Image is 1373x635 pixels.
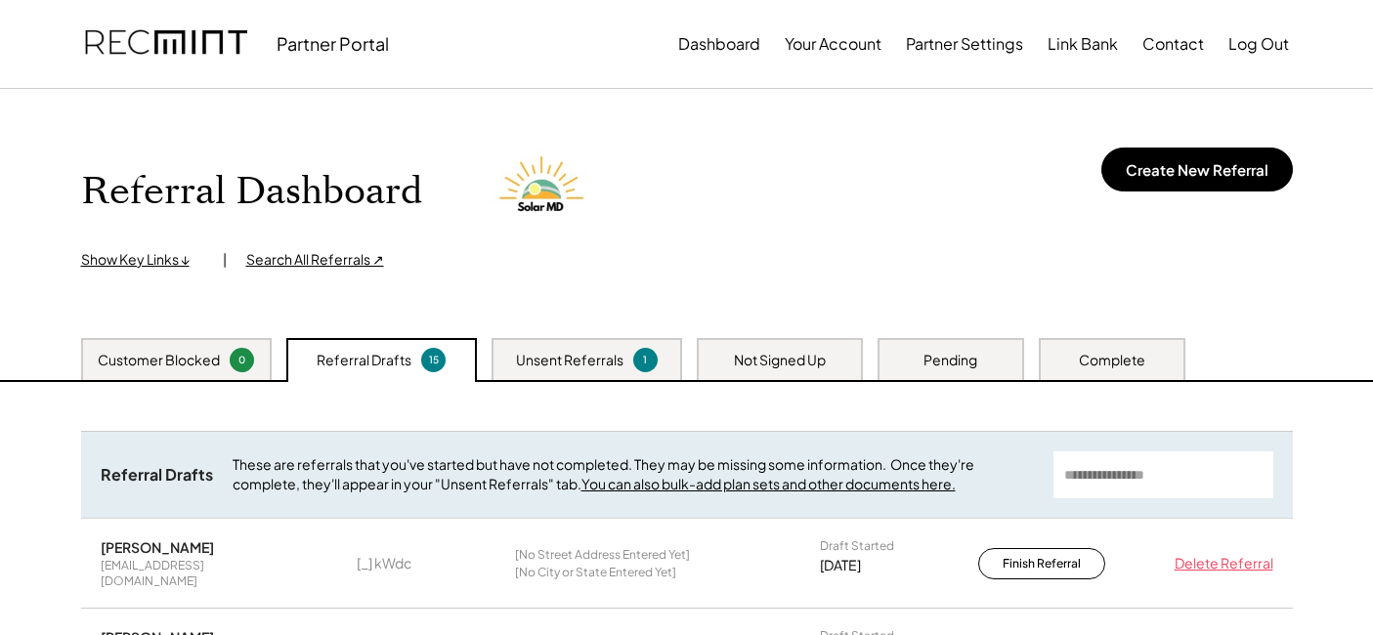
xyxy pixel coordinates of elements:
div: Unsent Referrals [516,351,623,370]
button: Your Account [785,24,881,63]
div: | [223,250,227,270]
div: Customer Blocked [98,351,220,370]
img: recmint-logotype%403x.png [85,11,247,77]
div: Search All Referrals ↗ [246,250,384,270]
button: Create New Referral [1101,148,1293,191]
div: [PERSON_NAME] [101,538,214,556]
div: [No City or State Entered Yet] [515,565,676,580]
div: Delete Referral [1166,554,1273,573]
button: Link Bank [1048,24,1118,63]
div: Not Signed Up [734,351,826,370]
button: Log Out [1228,24,1289,63]
div: Pending [923,351,977,370]
div: Show Key Links ↓ [81,250,203,270]
div: 0 [233,353,251,367]
div: Draft Started [820,538,894,554]
div: [EMAIL_ADDRESS][DOMAIN_NAME] [101,558,296,588]
button: Contact [1142,24,1204,63]
button: Partner Settings [906,24,1023,63]
div: 1 [636,353,655,367]
h1: Referral Dashboard [81,169,422,215]
div: These are referrals that you've started but have not completed. They may be missing some informat... [233,455,1034,493]
div: [_] kWdc [357,554,454,573]
div: Referral Drafts [317,351,411,370]
button: Dashboard [678,24,760,63]
div: Partner Portal [277,32,389,55]
div: [DATE] [820,556,861,575]
div: Referral Drafts [101,465,213,486]
div: Complete [1079,351,1145,370]
div: 15 [424,353,443,367]
img: Solar%20MD%20LOgo.png [491,138,598,245]
a: You can also bulk-add plan sets and other documents here. [581,475,956,492]
button: Finish Referral [978,548,1105,579]
div: [No Street Address Entered Yet] [515,547,690,563]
